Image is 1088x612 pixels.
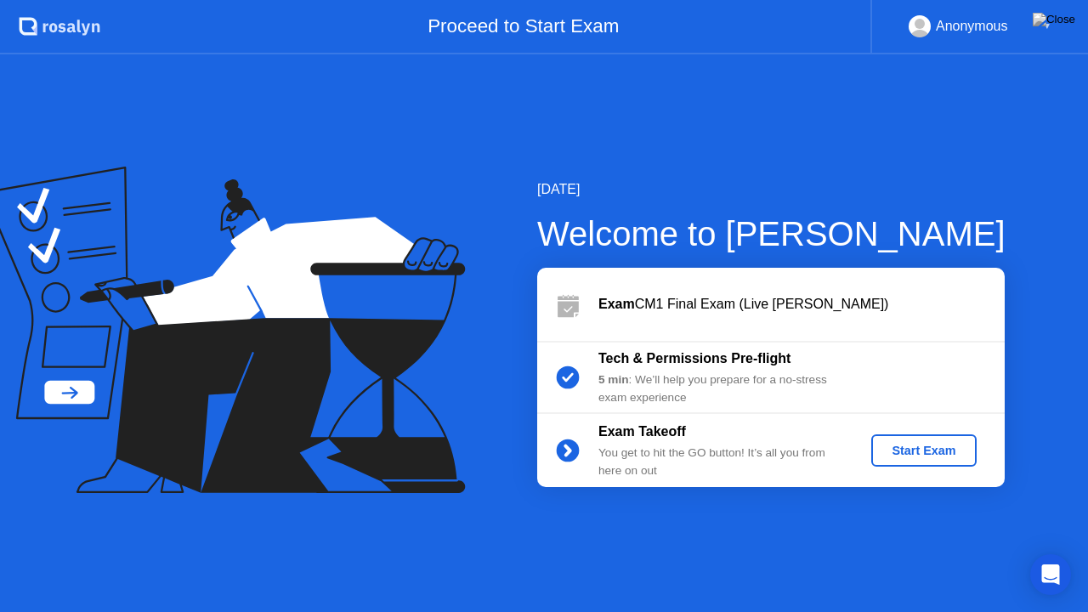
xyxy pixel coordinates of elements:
[598,424,686,439] b: Exam Takeoff
[936,15,1008,37] div: Anonymous
[598,371,843,406] div: : We’ll help you prepare for a no-stress exam experience
[598,445,843,479] div: You get to hit the GO button! It’s all you from here on out
[1033,13,1075,26] img: Close
[598,294,1005,314] div: CM1 Final Exam (Live [PERSON_NAME])
[598,351,790,365] b: Tech & Permissions Pre-flight
[871,434,976,467] button: Start Exam
[598,373,629,386] b: 5 min
[537,179,1006,200] div: [DATE]
[878,444,969,457] div: Start Exam
[1030,554,1071,595] div: Open Intercom Messenger
[598,297,635,311] b: Exam
[537,208,1006,259] div: Welcome to [PERSON_NAME]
